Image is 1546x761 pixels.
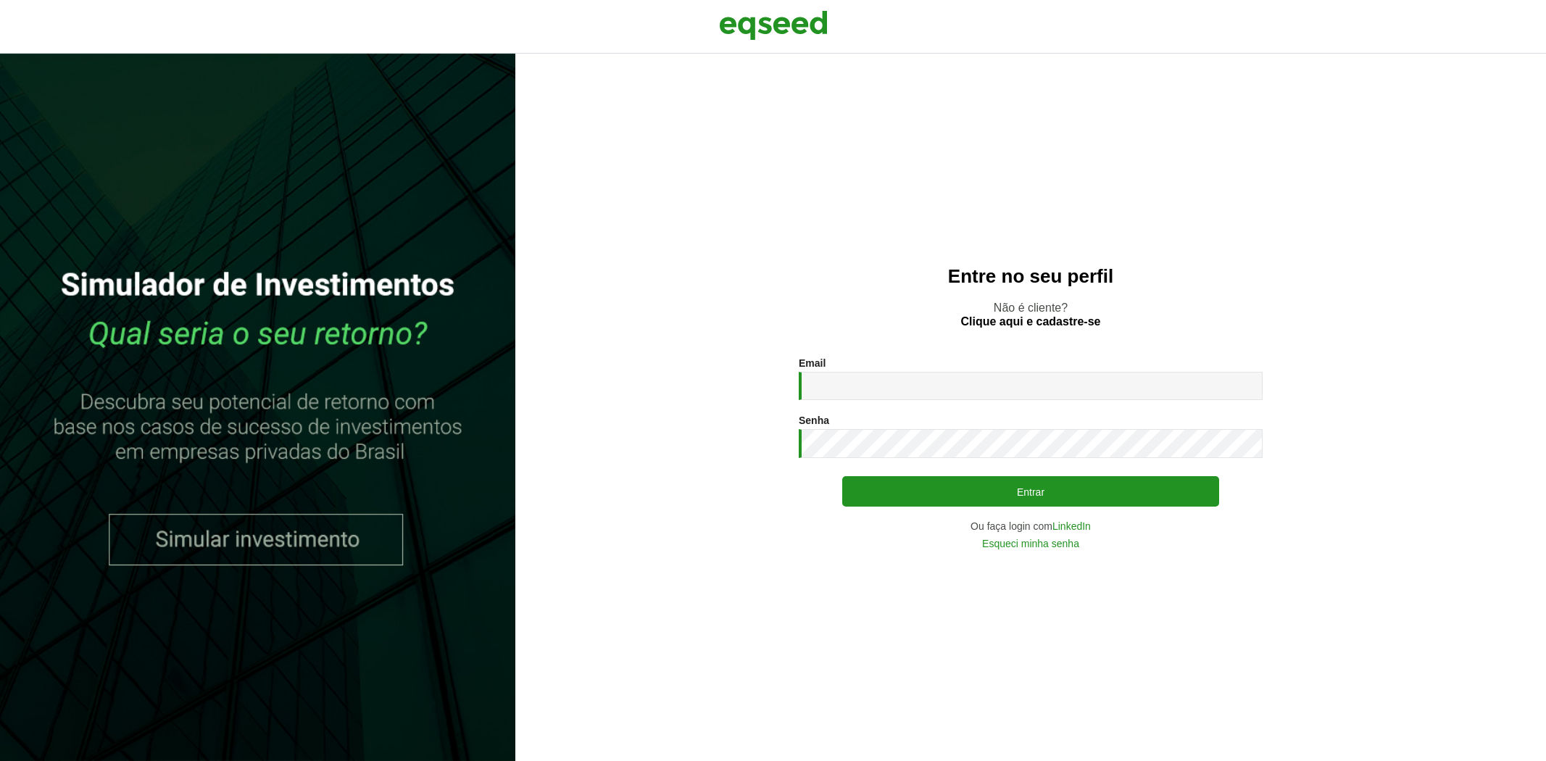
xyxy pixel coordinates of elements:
label: Senha [799,415,829,425]
button: Entrar [842,476,1219,507]
p: Não é cliente? [544,301,1517,328]
a: LinkedIn [1052,521,1091,531]
h2: Entre no seu perfil [544,266,1517,287]
div: Ou faça login com [799,521,1263,531]
img: EqSeed Logo [719,7,828,43]
label: Email [799,358,826,368]
a: Esqueci minha senha [982,538,1079,549]
a: Clique aqui e cadastre-se [961,316,1101,328]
